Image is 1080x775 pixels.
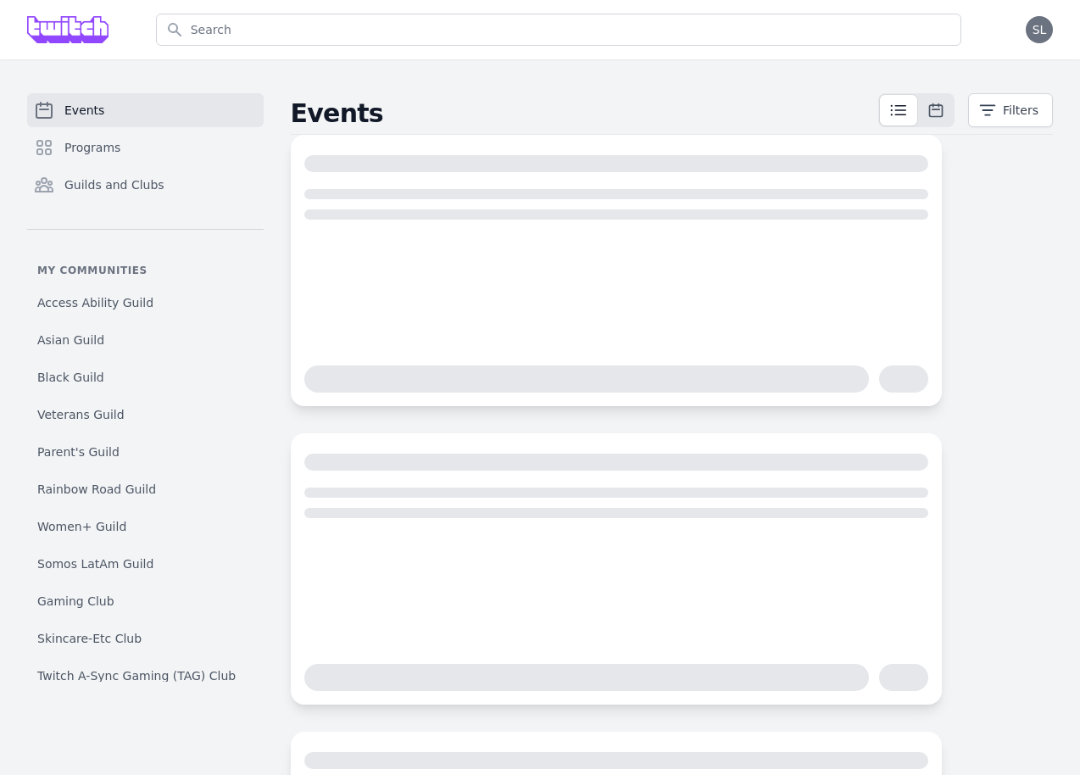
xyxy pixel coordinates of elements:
span: Events [64,102,104,119]
a: Rainbow Road Guild [27,474,264,505]
span: Black Guild [37,369,104,386]
span: Women+ Guild [37,518,126,535]
a: Black Guild [27,362,264,393]
a: Programs [27,131,264,164]
span: Somos LatAm Guild [37,555,153,572]
a: Guilds and Clubs [27,168,264,202]
a: Access Ability Guild [27,287,264,318]
span: Veterans Guild [37,406,125,423]
button: Filters [968,93,1053,127]
span: SL [1033,24,1047,36]
a: Twitch A-Sync Gaming (TAG) Club [27,661,264,691]
span: Skincare-Etc Club [37,630,142,647]
nav: Sidebar [27,93,264,682]
a: Women+ Guild [27,511,264,542]
h2: Events [291,98,879,129]
span: Guilds and Clubs [64,176,164,193]
button: SL [1026,16,1053,43]
input: Search [156,14,961,46]
img: Grove [27,16,109,43]
a: Asian Guild [27,325,264,355]
p: My communities [27,264,264,277]
a: Events [27,93,264,127]
span: Programs [64,139,120,156]
span: Gaming Club [37,593,114,610]
a: Skincare-Etc Club [27,623,264,654]
a: Veterans Guild [27,399,264,430]
span: Twitch A-Sync Gaming (TAG) Club [37,667,236,684]
a: Somos LatAm Guild [27,549,264,579]
a: Gaming Club [27,586,264,616]
span: Parent's Guild [37,443,120,460]
span: Asian Guild [37,332,104,348]
span: Rainbow Road Guild [37,481,156,498]
a: Parent's Guild [27,437,264,467]
span: Access Ability Guild [37,294,153,311]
